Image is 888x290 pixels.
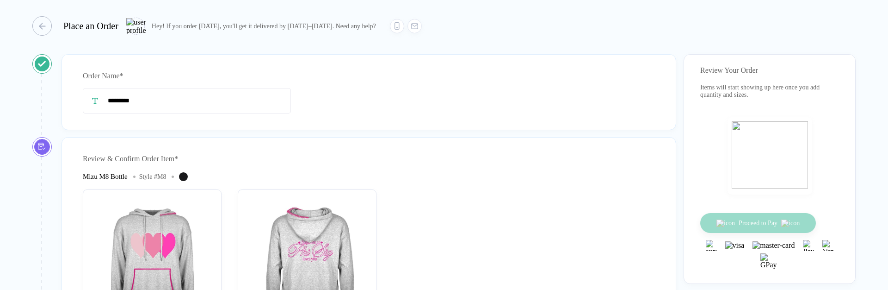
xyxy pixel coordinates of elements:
[126,18,146,34] img: user profile
[752,241,795,250] img: master-card
[725,241,745,250] img: visa
[63,21,118,32] div: Place an Order
[706,240,717,251] img: express
[152,22,376,30] div: Hey! If you order [DATE], you'll get it delivered by [DATE]–[DATE]. Need any help?
[700,84,839,99] div: Items will start showing up here once you add quantity and sizes.
[83,69,655,83] div: Order Name
[732,121,808,189] img: shopping_bag.png
[139,173,166,181] div: Style # M8
[83,173,128,181] div: Mizu M8 Bottle
[822,240,833,251] img: Venmo
[700,66,839,75] div: Review Your Order
[803,240,814,251] img: Paypal
[760,253,779,272] img: GPay
[83,151,655,166] div: Review & Confirm Order Item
